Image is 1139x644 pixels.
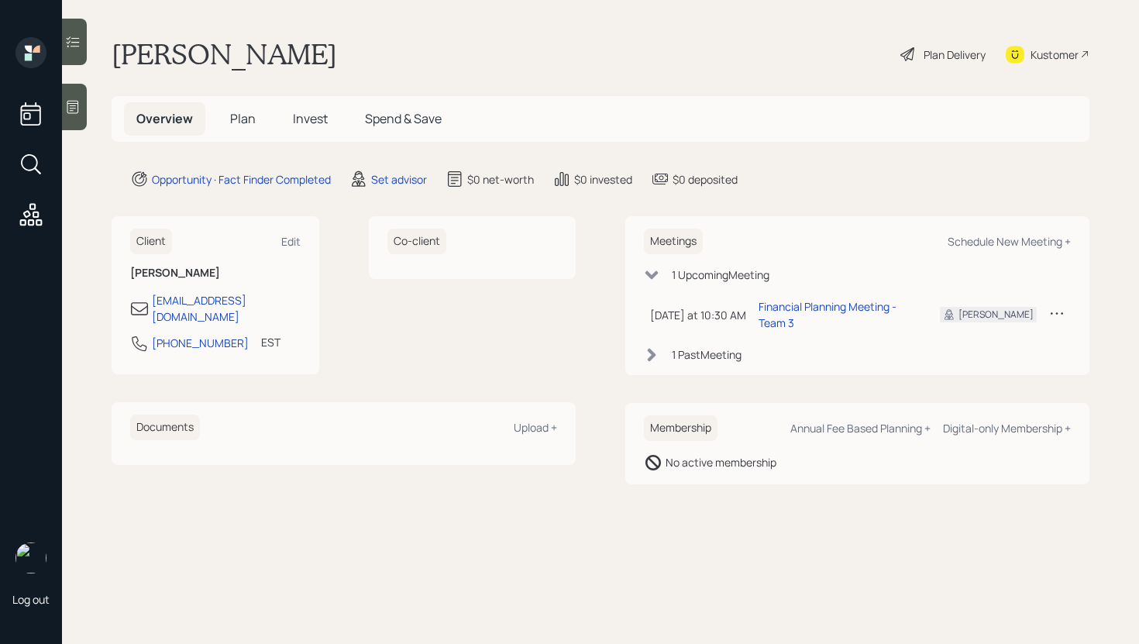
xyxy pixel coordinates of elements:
h6: Membership [644,415,717,441]
span: Invest [293,110,328,127]
div: No active membership [666,454,776,470]
div: Financial Planning Meeting - Team 3 [759,298,915,331]
div: $0 net-worth [467,171,534,188]
div: Annual Fee Based Planning + [790,421,931,436]
h6: [PERSON_NAME] [130,267,301,280]
div: [EMAIL_ADDRESS][DOMAIN_NAME] [152,292,301,325]
h1: [PERSON_NAME] [112,37,337,71]
div: [DATE] at 10:30 AM [650,307,746,323]
div: $0 invested [574,171,632,188]
div: Schedule New Meeting + [948,234,1071,249]
div: Plan Delivery [924,46,986,63]
div: $0 deposited [673,171,738,188]
span: Spend & Save [365,110,442,127]
div: Upload + [514,420,557,435]
img: retirable_logo.png [15,542,46,573]
span: Plan [230,110,256,127]
div: 1 Upcoming Meeting [672,267,769,283]
div: Kustomer [1031,46,1079,63]
h6: Documents [130,415,200,440]
div: 1 Past Meeting [672,346,742,363]
h6: Client [130,229,172,254]
div: EST [261,334,280,350]
div: Set advisor [371,171,427,188]
div: Edit [281,234,301,249]
div: Opportunity · Fact Finder Completed [152,171,331,188]
div: Digital-only Membership + [943,421,1071,436]
div: [PHONE_NUMBER] [152,335,249,351]
div: [PERSON_NAME] [958,308,1034,322]
h6: Meetings [644,229,703,254]
span: Overview [136,110,193,127]
div: Log out [12,592,50,607]
h6: Co-client [387,229,446,254]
